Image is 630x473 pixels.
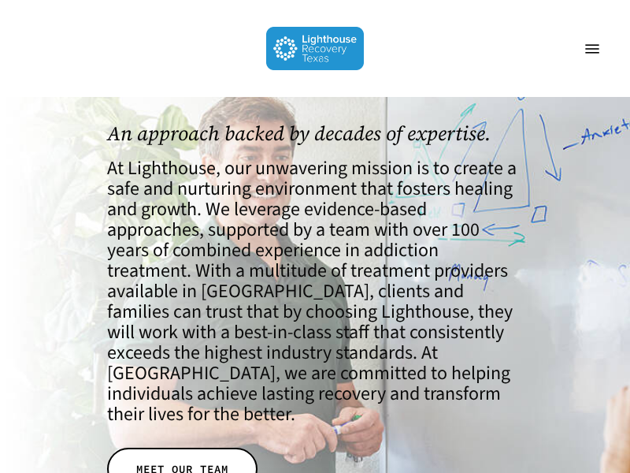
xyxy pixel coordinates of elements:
a: Navigation Menu [576,41,608,57]
h4: At Lighthouse, our unwavering mission is to create a safe and nurturing environment that fosters ... [107,158,523,425]
img: Lighthouse Recovery Texas [266,27,365,70]
h1: An approach backed by decades of expertise. [107,122,523,145]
